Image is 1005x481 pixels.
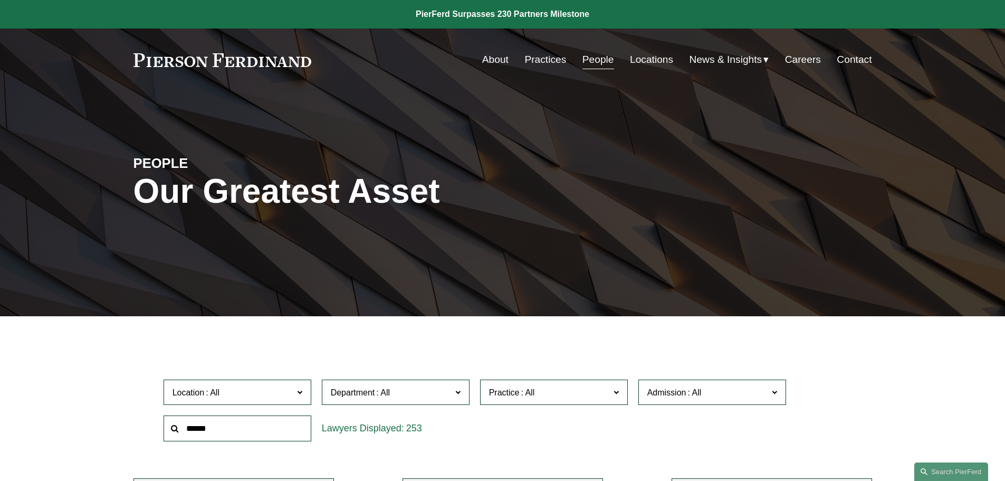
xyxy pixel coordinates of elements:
a: About [482,50,509,70]
a: Contact [837,50,872,70]
span: News & Insights [690,51,762,69]
span: Admission [647,388,686,397]
a: folder dropdown [690,50,769,70]
span: Location [173,388,205,397]
a: People [582,50,614,70]
a: Practices [524,50,566,70]
h1: Our Greatest Asset [133,172,626,211]
span: 253 [406,423,422,433]
a: Locations [630,50,673,70]
a: Careers [785,50,821,70]
span: Department [331,388,375,397]
h4: PEOPLE [133,155,318,172]
a: Search this site [914,463,988,481]
span: Practice [489,388,520,397]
